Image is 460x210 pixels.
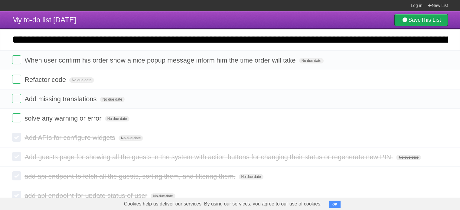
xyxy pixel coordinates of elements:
span: No due date [119,135,143,141]
span: solve any warning or error [24,115,103,122]
span: Refactor code [24,76,67,83]
span: add api endpoint for update status of user [24,192,149,199]
span: No due date [239,174,263,179]
span: No due date [69,77,94,83]
span: No due date [100,97,125,102]
label: Done [12,133,21,142]
span: No due date [396,155,421,160]
label: Done [12,191,21,200]
span: My to-do list [DATE] [12,16,76,24]
label: Done [12,75,21,84]
label: Done [12,152,21,161]
b: This List [421,17,441,23]
a: SaveThis List [394,14,448,26]
span: Add guests page for showing all the guests in the system with action buttons for changing their s... [24,153,394,161]
span: Cookies help us deliver our services. By using our services, you agree to our use of cookies. [118,198,328,210]
span: When user confirm his order show a nice popup message inform him the time order will take [24,57,297,64]
span: No due date [299,58,324,63]
label: Done [12,55,21,64]
span: Add APIs for configure widgets [24,134,117,141]
span: add api endpoint to fetch all the guests, sorting them, and filtering them. [24,173,237,180]
label: Done [12,171,21,180]
span: No due date [105,116,129,121]
label: Done [12,94,21,103]
label: Done [12,113,21,122]
span: Add missing translations [24,95,98,103]
button: OK [329,201,341,208]
span: No due date [151,193,175,199]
